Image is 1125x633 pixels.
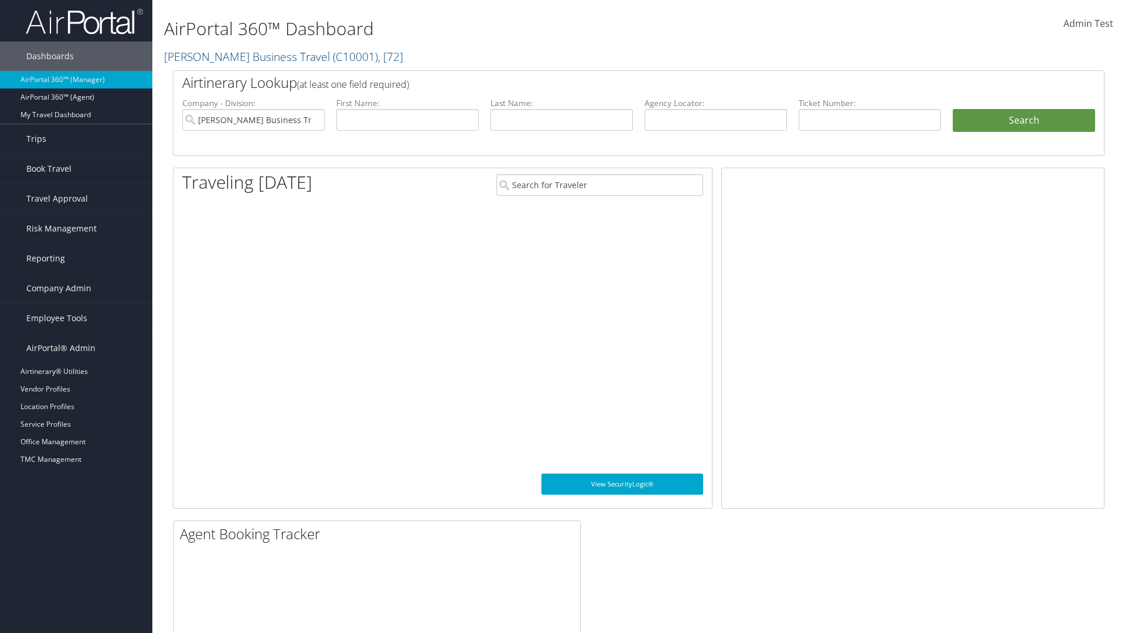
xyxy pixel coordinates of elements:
[26,184,88,213] span: Travel Approval
[1063,17,1113,30] span: Admin Test
[333,49,378,64] span: ( C10001 )
[182,97,325,109] label: Company - Division:
[26,154,71,183] span: Book Travel
[26,274,91,303] span: Company Admin
[1063,6,1113,42] a: Admin Test
[490,97,633,109] label: Last Name:
[26,42,74,71] span: Dashboards
[182,73,1018,93] h2: Airtinerary Lookup
[953,109,1095,132] button: Search
[26,244,65,273] span: Reporting
[541,474,703,495] a: View SecurityLogic®
[26,304,87,333] span: Employee Tools
[645,97,787,109] label: Agency Locator:
[297,78,409,91] span: (at least one field required)
[164,49,403,64] a: [PERSON_NAME] Business Travel
[496,174,703,196] input: Search for Traveler
[26,124,46,154] span: Trips
[182,170,312,195] h1: Traveling [DATE]
[378,49,403,64] span: , [ 72 ]
[336,97,479,109] label: First Name:
[180,524,580,544] h2: Agent Booking Tracker
[164,16,797,41] h1: AirPortal 360™ Dashboard
[26,8,143,35] img: airportal-logo.png
[26,333,96,363] span: AirPortal® Admin
[799,97,941,109] label: Ticket Number:
[26,214,97,243] span: Risk Management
